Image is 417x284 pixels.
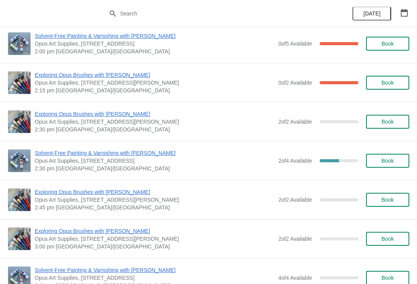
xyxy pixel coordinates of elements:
span: 2:15 pm [GEOGRAPHIC_DATA]/[GEOGRAPHIC_DATA] [35,87,275,94]
img: Exploring Opus Brushes with Sarah Lewke | Opus Art Supplies, 1357 Ellis St, Kelowna, BC, Canada |... [8,111,31,133]
span: 2:30 pm [GEOGRAPHIC_DATA]/[GEOGRAPHIC_DATA] [35,126,275,133]
button: Book [366,154,409,168]
span: Opus Art Supplies, [STREET_ADDRESS][PERSON_NAME] [35,79,275,87]
span: 3:00 pm [GEOGRAPHIC_DATA]/[GEOGRAPHIC_DATA] [35,243,275,250]
span: 2 of 4 Available [278,158,312,164]
span: 2 of 2 Available [278,197,312,203]
span: Exploring Opus Brushes with [PERSON_NAME] [35,227,275,235]
span: Opus Art Supplies, [STREET_ADDRESS] [35,157,275,165]
span: Solvent-Free Painting & Varnishing with [PERSON_NAME] [35,149,275,157]
span: Opus Art Supplies, [STREET_ADDRESS] [35,274,275,282]
span: Book [381,41,394,47]
img: Solvent-Free Painting & Varnishing with Gamblin | Opus Art Supplies, 555 W Hastings St U1, Vancou... [8,32,31,55]
button: Book [366,115,409,129]
span: Opus Art Supplies, [STREET_ADDRESS] [35,40,275,48]
span: Exploring Opus Brushes with [PERSON_NAME] [35,188,275,196]
span: Solvent-Free Painting & Varnishing with [PERSON_NAME] [35,266,275,274]
span: Book [381,158,394,164]
span: [DATE] [363,10,380,17]
span: 2 of 2 Available [278,119,312,125]
span: Opus Art Supplies, [STREET_ADDRESS][PERSON_NAME] [35,235,275,243]
span: Book [381,197,394,203]
span: Opus Art Supplies, [STREET_ADDRESS][PERSON_NAME] [35,196,275,204]
span: 2:00 pm [GEOGRAPHIC_DATA]/[GEOGRAPHIC_DATA] [35,48,275,55]
span: 4 of 4 Available [278,275,312,281]
img: Exploring Opus Brushes with Sarah Lewke | Opus Art Supplies, 1357 Ellis St, Kelowna, BC, Canada |... [8,189,31,211]
span: 2:45 pm [GEOGRAPHIC_DATA]/[GEOGRAPHIC_DATA] [35,204,275,211]
span: 2:30 pm [GEOGRAPHIC_DATA]/[GEOGRAPHIC_DATA] [35,165,275,172]
button: Book [366,232,409,246]
img: Exploring Opus Brushes with Sarah Lewke | Opus Art Supplies, 1357 Ellis St, Kelowna, BC, Canada |... [8,228,31,250]
span: Book [381,80,394,86]
span: 0 of 2 Available [278,80,312,86]
span: 2 of 2 Available [278,236,312,242]
input: Search [120,7,313,20]
button: [DATE] [353,7,391,20]
button: Book [366,193,409,207]
span: Book [381,275,394,281]
span: Book [381,119,394,125]
span: Exploring Opus Brushes with [PERSON_NAME] [35,110,275,118]
button: Book [366,37,409,51]
img: Exploring Opus Brushes with Sarah Lewke | Opus Art Supplies, 1357 Ellis St, Kelowna, BC, Canada |... [8,71,31,94]
span: Opus Art Supplies, [STREET_ADDRESS][PERSON_NAME] [35,118,275,126]
img: Solvent-Free Painting & Varnishing with Gamblin | Opus Art Supplies, 555 W Hastings St U1, Vancou... [8,150,31,172]
span: Book [381,236,394,242]
button: Book [366,76,409,90]
span: Solvent-Free Painting & Varnishing with [PERSON_NAME] [35,32,275,40]
span: Exploring Opus Brushes with [PERSON_NAME] [35,71,275,79]
span: 0 of 5 Available [278,41,312,47]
